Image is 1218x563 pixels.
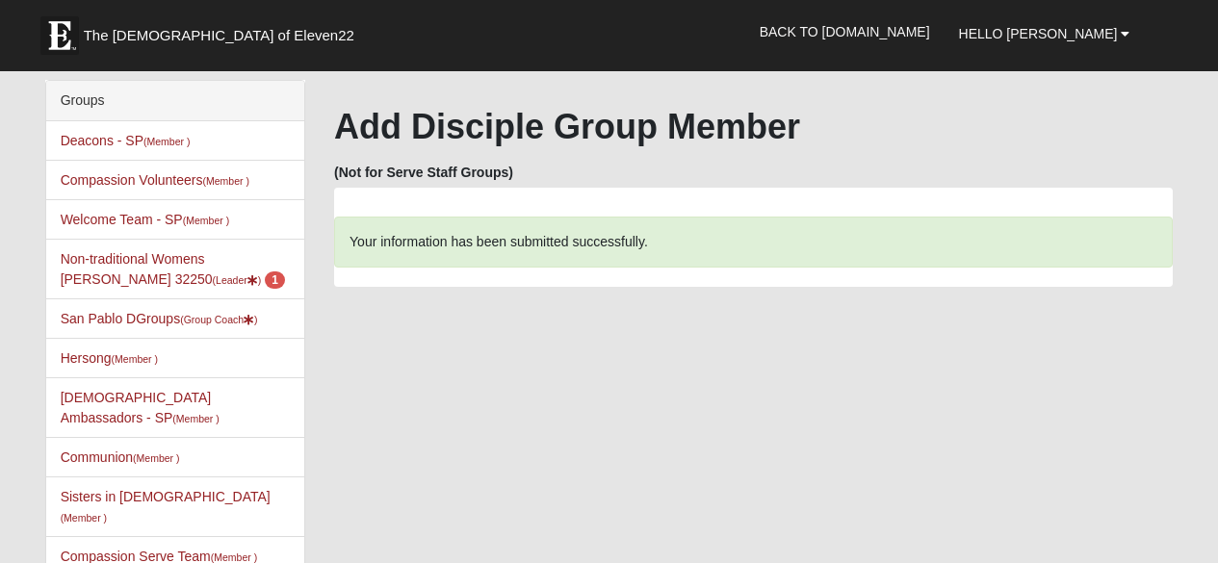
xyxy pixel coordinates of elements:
[18,542,137,555] a: Page Load Time: 1.04s
[61,449,180,465] a: Communion(Member )
[61,489,271,525] a: Sisters in [DEMOGRAPHIC_DATA](Member )
[46,81,304,121] div: Groups
[133,452,179,464] small: (Member )
[61,512,107,524] small: (Member )
[84,26,354,45] span: The [DEMOGRAPHIC_DATA] of Eleven22
[61,212,230,227] a: Welcome Team - SP(Member )
[334,106,1173,147] h1: Add Disciple Group Member
[31,7,416,55] a: The [DEMOGRAPHIC_DATA] of Eleven22
[61,311,258,326] a: San Pablo DGroups(Group Coach)
[61,350,158,366] a: Hersong(Member )
[61,172,249,188] a: Compassion Volunteers(Member )
[298,540,411,557] span: HTML Size: 133 KB
[350,234,648,249] span: Your information has been submitted successfully.
[203,175,249,187] small: (Member )
[172,413,219,424] small: (Member )
[745,8,945,56] a: Back to [DOMAIN_NAME]
[1171,529,1205,557] a: Page Properties (Alt+P)
[959,26,1118,41] span: Hello [PERSON_NAME]
[1136,529,1171,557] a: Block Configuration (Alt-B)
[112,353,158,365] small: (Member )
[945,10,1145,58] a: Hello [PERSON_NAME]
[61,390,220,425] a: [DEMOGRAPHIC_DATA] Ambassadors - SP(Member )
[426,537,436,557] a: Web cache enabled
[183,215,229,226] small: (Member )
[40,16,79,55] img: Eleven22 logo
[143,136,190,147] small: (Member )
[157,540,284,557] span: ViewState Size: 49 KB
[61,251,285,287] a: Non-traditional Womens [PERSON_NAME] 32250(Leader) 1
[180,314,257,325] small: (Group Coach )
[265,271,285,289] span: number of pending members
[213,274,262,286] small: (Leader )
[61,133,191,148] a: Deacons - SP(Member )
[334,165,1173,181] h5: (Not for Serve Staff Groups)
